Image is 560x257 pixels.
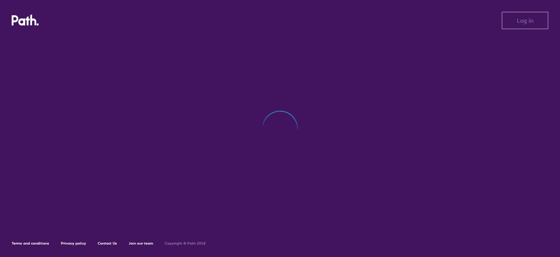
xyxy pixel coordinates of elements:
[165,241,206,246] h6: Copyright © Path 2018
[129,241,153,246] a: Join our team
[61,241,86,246] a: Privacy policy
[98,241,117,246] a: Contact Us
[12,241,49,246] a: Terms and conditions
[502,12,548,29] button: Log in
[517,17,533,24] span: Log in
